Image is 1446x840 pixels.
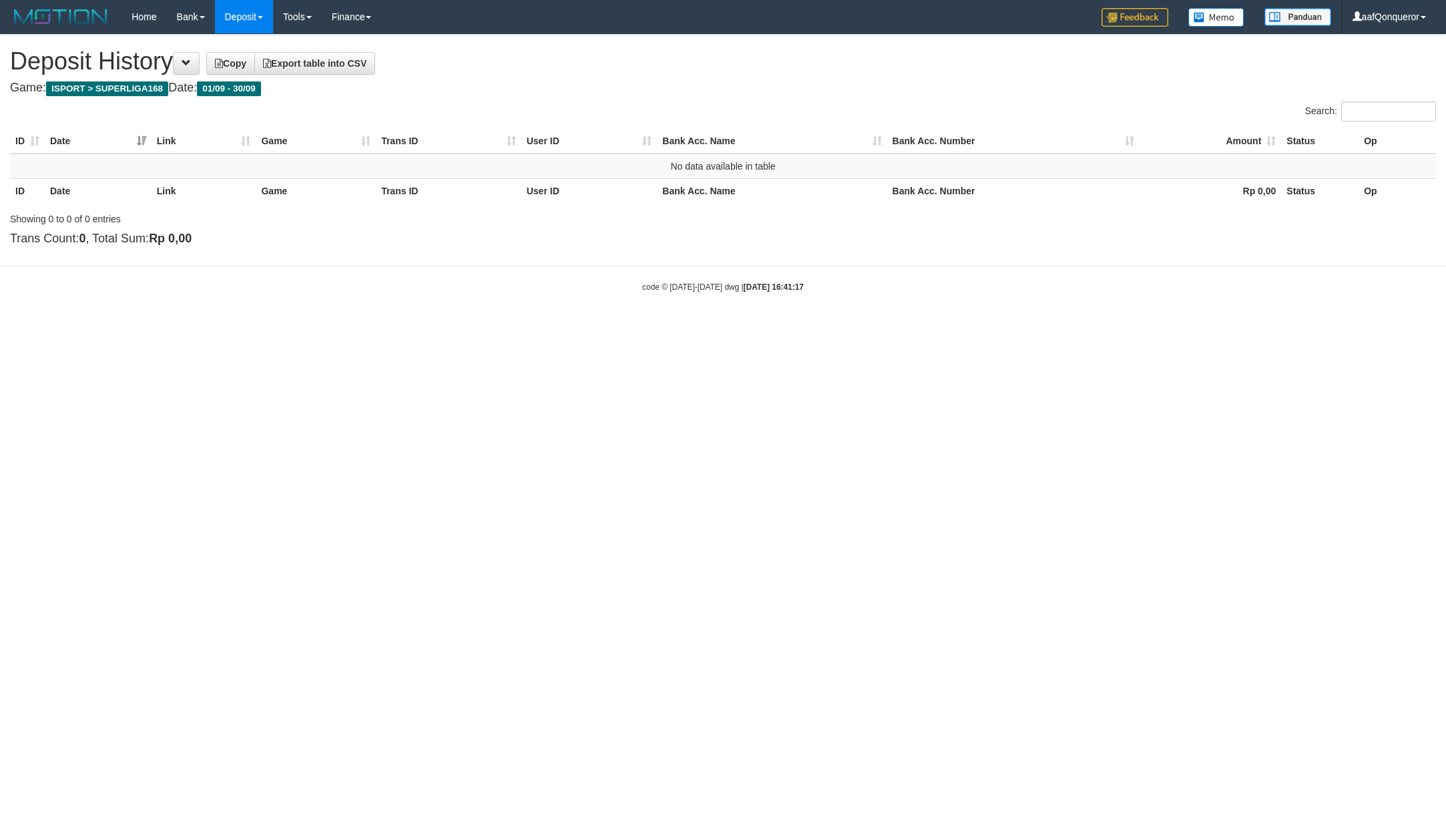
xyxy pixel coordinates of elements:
[1281,129,1359,154] th: Status
[206,52,255,75] a: Copy
[149,232,192,245] strong: Rp 0,00
[887,178,1140,203] th: Bank Acc. Number
[254,52,375,75] a: Export table into CSV
[376,129,521,154] th: Trans ID: activate to sort column ascending
[1102,8,1168,27] img: Feedback.jpg
[256,129,376,154] th: Game: activate to sort column ascending
[256,178,376,203] th: Game
[45,129,152,154] th: Date: activate to sort column ascending
[376,178,521,203] th: Trans ID
[152,178,256,203] th: Link
[152,129,256,154] th: Link: activate to sort column ascending
[657,178,887,203] th: Bank Acc. Name
[744,282,804,292] strong: [DATE] 16:41:17
[1359,129,1436,154] th: Op
[45,178,152,203] th: Date
[1341,101,1436,122] input: Search:
[642,282,804,292] small: code © [DATE]-[DATE] dwg |
[79,232,85,245] strong: 0
[1281,178,1359,203] th: Status
[1243,186,1276,196] strong: Rp 0,00
[46,81,168,96] span: ISPORT > SUPERLIGA168
[887,129,1140,154] th: Bank Acc. Number: activate to sort column ascending
[521,178,658,203] th: User ID
[263,58,367,69] span: Export table into CSV
[10,207,593,226] div: Showing 0 to 0 of 0 entries
[1264,8,1331,26] img: panduan.png
[10,81,1436,95] h4: Game: Date:
[1359,178,1436,203] th: Op
[521,129,658,154] th: User ID: activate to sort column ascending
[10,154,1436,179] td: No data available in table
[10,178,45,203] th: ID
[10,232,1436,246] h4: Trans Count: , Total Sum:
[1140,129,1282,154] th: Amount: activate to sort column ascending
[10,129,45,154] th: ID: activate to sort column ascending
[10,48,1436,75] h1: Deposit History
[1305,101,1436,122] label: Search:
[10,7,111,27] img: MOTION_logo.png
[215,58,246,69] span: Copy
[657,129,887,154] th: Bank Acc. Name: activate to sort column ascending
[1188,8,1244,27] img: Button%20Memo.svg
[197,81,261,96] span: 01/09 - 30/09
